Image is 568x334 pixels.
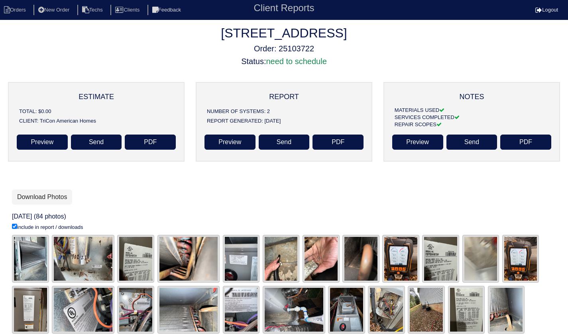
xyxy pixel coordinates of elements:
img: p8agkq1z2mdcj0kqjt7fb324o6z5 [117,286,154,334]
a: Logout [535,7,558,13]
a: PDF [125,135,176,150]
img: y91e7uoxpzyltljikhbs4c3p45l7 [502,235,539,283]
img: xfyellnvqkxi0y9tg8f4fwqqomgj [303,235,340,283]
div: ESTIMATE [19,93,173,100]
img: vojaixnnb26tsmsvflbiwjq7ozhf [117,235,154,283]
img: 28itqyagaggqsdzz0baspbi0s1x2 [328,286,365,334]
div: REPORT [207,93,361,100]
li: Techs [77,5,109,16]
img: rv5nsk8jvt6fxab36hzhh39ov5le [52,286,114,334]
div: NOTES [395,93,549,100]
img: 49mu5mgqy8so777bkflrvfnk1vlu [52,235,114,283]
div: REPORT GENERATED: [DATE] [207,116,361,126]
div: NUMBER OF SYSTEMS: 2 [207,107,361,116]
div: SERVICES COMPLETED [395,114,549,121]
img: 2il67mcrw60v0h918v9bssaq13el [382,235,419,283]
img: ps1l3x1hlcdh9z3x0vqg2lo1bezs [12,286,49,334]
img: tgxxrcuxjo2u1ga0nblwq6s4mq5h [263,235,300,283]
a: Send [446,135,497,150]
div: TOTAL: $0.00 [19,107,173,116]
img: tsnxkshu28ohhitptqvcd2k4afpg [263,286,325,334]
a: New Order [33,7,76,13]
label: include in report / downloads [12,224,83,231]
a: Preview [17,135,68,150]
h6: [DATE] (84 photos) [12,213,556,220]
span: need to schedule [266,57,326,66]
a: PDF [312,135,364,150]
img: h7gf8b8wag4h3ptuy0a24c65i1ho [223,235,260,283]
li: Feedback [147,5,187,16]
img: sw0xotip6eeem1pdf09bq1jeygx7 [223,286,260,334]
a: Techs [77,7,109,13]
a: Preview [392,135,443,150]
img: sotnzyru44324j18fdwxzyzoyb6w [448,286,485,334]
a: Clients [110,7,146,13]
img: a8cn9t70hnkol6f532ifudquo0xn [408,286,445,334]
a: Send [71,135,122,150]
img: cz4cy3fof5ix4anajxfvw59lvz2b [462,235,499,283]
a: Preview [204,135,256,150]
li: Clients [110,5,146,16]
a: PDF [500,135,551,150]
div: MATERIALS USED [395,107,549,114]
img: tlwdnnlv1w6ruy6hfqlh5oqbqat0 [342,235,379,283]
div: CLIENT: TriCon American Homes [19,116,173,126]
img: fgec5ekesme0w5xt03gz4jvaglfd [12,235,49,283]
img: 19tgiiwqbmbjdcvo7ljexuwh04zq [422,235,459,283]
img: i1bev0pr8601aevn9iome6sf9sri [157,286,220,334]
div: REPAIR SCOPES [395,121,549,128]
a: Send [259,135,310,150]
img: q8gwigz2h4og1qrom7nq8lerkw27 [368,286,405,334]
li: New Order [33,5,76,16]
img: 3dj2r2jbxa42mvgainruym01a65z [157,235,220,283]
a: Download Photos [12,189,72,205]
input: include in report / downloads [12,224,17,229]
img: 95kbx1d5hxgypg0t09o3apqp3w2l [488,286,525,334]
